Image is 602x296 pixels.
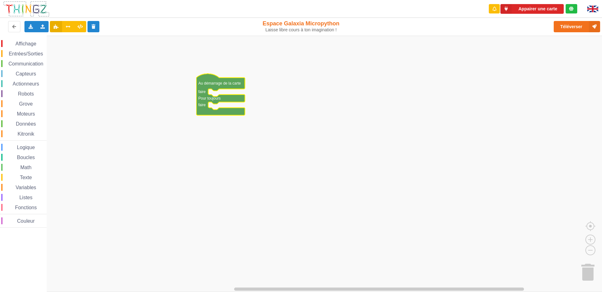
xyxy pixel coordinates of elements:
span: Logique [16,145,36,150]
span: Boucles [16,155,36,160]
span: Entrées/Sorties [8,51,44,56]
button: Téléverser [554,21,600,32]
span: Variables [15,185,37,190]
span: Communication [8,61,44,66]
span: Fonctions [14,205,38,210]
span: Listes [18,195,34,200]
text: Pour toujours [198,96,221,101]
button: Appairer une carte [500,4,564,14]
div: Laisse libre cours à ton imagination ! [249,27,354,33]
div: Tu es connecté au serveur de création de Thingz [566,4,577,13]
text: faire [198,103,206,107]
span: Texte [19,175,33,180]
span: Actionneurs [12,81,40,86]
span: Kitronik [17,131,35,137]
text: Au démarrage de la carte [198,81,241,86]
span: Données [15,121,37,127]
span: Affichage [14,41,37,46]
div: Espace Galaxia Micropython [249,20,354,33]
span: Couleur [16,218,36,224]
span: Robots [17,91,35,96]
span: Moteurs [16,111,36,117]
span: Math [19,165,33,170]
text: faire [198,90,206,94]
span: Capteurs [15,71,37,76]
img: gb.png [587,6,598,12]
img: thingz_logo.png [3,1,50,17]
span: Grove [18,101,34,106]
